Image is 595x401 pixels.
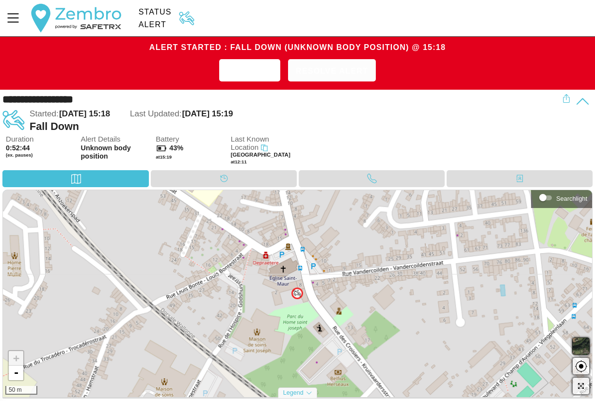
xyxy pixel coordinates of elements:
[151,170,297,187] div: Timeline
[556,195,587,202] div: Searchlight
[30,120,562,133] div: Fall Down
[9,351,23,366] a: Zoom in
[219,59,280,81] button: Add Note
[81,144,143,161] span: Unknown body position
[130,109,181,118] span: Last Updated:
[227,64,273,79] span: Add Note
[296,64,368,79] span: Resolve Alert
[2,109,25,131] img: FALL.svg
[536,191,587,205] div: Searchlight
[6,135,68,144] span: Duration
[299,170,445,187] div: Call
[283,389,304,396] span: Legend
[139,8,172,16] div: Status
[293,289,301,297] img: FALL.svg
[81,135,143,144] span: Alert Details
[182,109,233,118] span: [DATE] 15:19
[2,170,149,187] div: Map
[231,135,269,151] span: Last Known Location
[6,144,30,152] span: 0:52:44
[9,366,23,380] a: Zoom out
[447,170,593,187] div: Contacts
[149,43,446,51] span: Alert Started : Fall Down (Unknown body position) @ 15:18
[169,144,183,152] span: 43%
[156,135,218,144] span: Battery
[59,109,110,118] span: [DATE] 15:18
[176,11,198,26] img: FALL.svg
[139,20,172,29] div: Alert
[6,152,68,158] span: (ex. pauses)
[231,152,290,158] span: [GEOGRAPHIC_DATA]
[5,386,37,395] div: 50 m
[30,109,59,118] span: Started:
[231,159,247,164] span: at 12:11
[156,154,172,160] span: at 15:19
[288,59,376,81] button: Resolve Alert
